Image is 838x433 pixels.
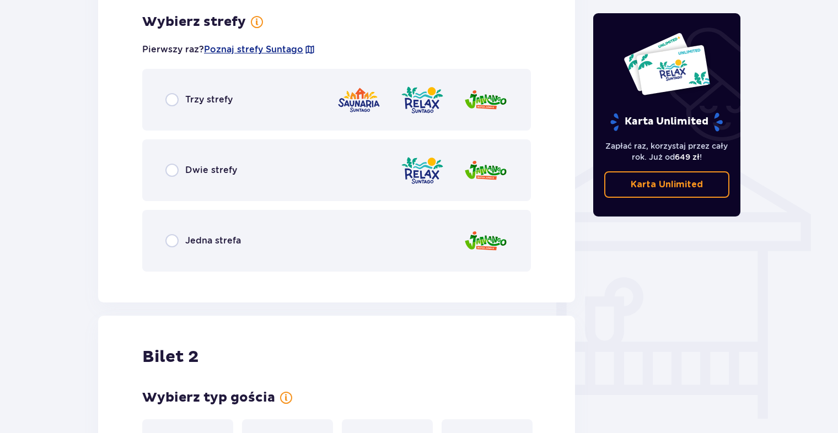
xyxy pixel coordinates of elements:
a: Karta Unlimited [604,171,730,198]
span: Jedna strefa [185,235,241,247]
span: 649 zł [675,153,700,161]
h3: Wybierz typ gościa [142,389,275,406]
p: Karta Unlimited [609,112,724,132]
img: Jamango [464,155,508,186]
h2: Bilet 2 [142,347,198,367]
a: Poznaj strefy Suntago [204,44,303,56]
img: Jamango [464,225,508,257]
img: Relax [400,84,444,116]
img: Saunaria [337,84,381,116]
p: Karta Unlimited [631,178,703,191]
p: Zapłać raz, korzystaj przez cały rok. Już od ! [604,140,730,163]
p: Pierwszy raz? [142,44,315,56]
img: Relax [400,155,444,186]
span: Trzy strefy [185,94,233,106]
h3: Wybierz strefy [142,14,246,30]
img: Jamango [464,84,508,116]
img: Dwie karty całoroczne do Suntago z napisem 'UNLIMITED RELAX', na białym tle z tropikalnymi liśćmi... [623,32,711,96]
span: Dwie strefy [185,164,237,176]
